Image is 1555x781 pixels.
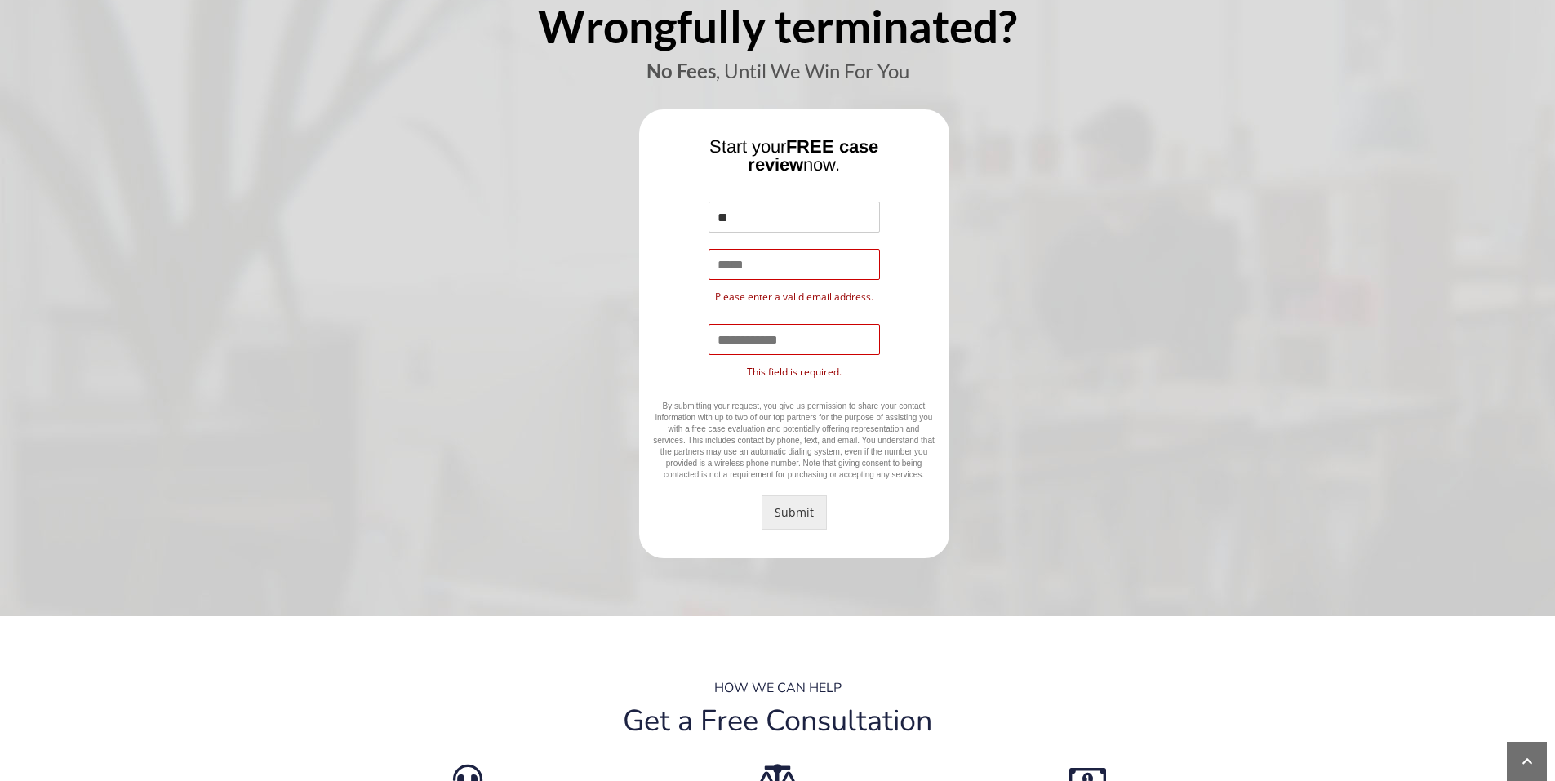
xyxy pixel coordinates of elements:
[762,495,827,530] button: Submit
[748,136,878,175] b: FREE case review
[651,362,937,383] label: This field is required.
[325,61,1231,93] div: , Until We Win For You
[651,286,937,308] label: Please enter a valid email address.
[646,59,716,82] b: No Fees
[651,138,937,186] div: Start your now.
[325,707,1231,748] div: Get a Free Consultation
[325,4,1231,61] div: Wrongfully terminated?
[653,402,934,479] span: By submitting your request, you give us permission to share your contact information with up to t...
[325,681,1231,707] div: HOW WE CAN HELP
